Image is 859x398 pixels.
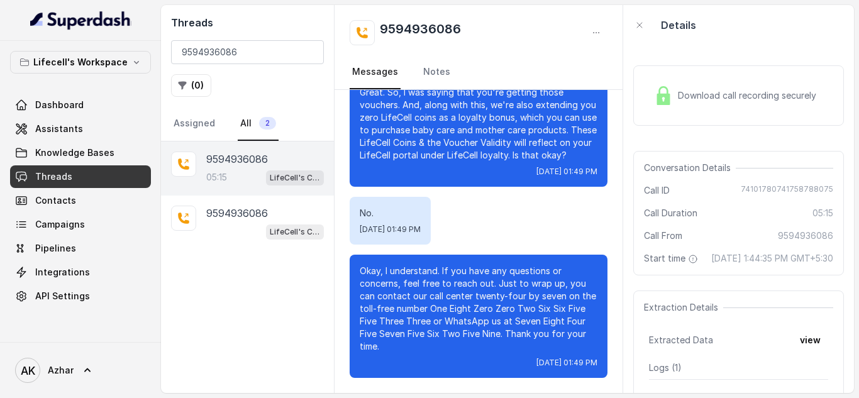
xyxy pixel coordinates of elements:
[10,237,151,260] a: Pipelines
[649,334,713,346] span: Extracted Data
[206,206,268,221] p: 9594936086
[206,152,268,167] p: 9594936086
[360,224,421,235] span: [DATE] 01:49 PM
[171,15,324,30] h2: Threads
[360,207,421,219] p: No.
[48,364,74,377] span: Azhar
[10,213,151,236] a: Campaigns
[678,89,821,102] span: Download call recording securely
[644,301,723,314] span: Extraction Details
[10,353,151,388] a: Azhar
[360,86,597,162] p: Great. So, I was saying that you're getting those vouchers. And, along with this, we're also exte...
[536,167,597,177] span: [DATE] 01:49 PM
[238,107,279,141] a: All2
[10,165,151,188] a: Threads
[35,242,76,255] span: Pipelines
[21,364,35,377] text: AK
[35,170,72,183] span: Threads
[10,94,151,116] a: Dashboard
[812,207,833,219] span: 05:15
[10,285,151,307] a: API Settings
[35,266,90,279] span: Integrations
[10,141,151,164] a: Knowledge Bases
[206,171,227,184] p: 05:15
[649,362,828,374] p: Logs ( 1 )
[350,55,401,89] a: Messages
[711,252,833,265] span: [DATE] 1:44:35 PM GMT+5:30
[259,117,276,130] span: 2
[35,218,85,231] span: Campaigns
[270,172,320,184] p: LifeCell's Call Assistant
[792,329,828,351] button: view
[10,118,151,140] a: Assistants
[270,226,320,238] p: LifeCell's Call Assistant
[30,10,131,30] img: light.svg
[35,194,76,207] span: Contacts
[350,55,607,89] nav: Tabs
[10,261,151,284] a: Integrations
[10,51,151,74] button: Lifecell's Workspace
[35,99,84,111] span: Dashboard
[35,290,90,302] span: API Settings
[171,40,324,64] input: Search by Call ID or Phone Number
[644,184,670,197] span: Call ID
[35,123,83,135] span: Assistants
[360,265,597,353] p: Okay, I understand. If you have any questions or concerns, feel free to reach out. Just to wrap u...
[171,107,324,141] nav: Tabs
[171,74,211,97] button: (0)
[644,252,701,265] span: Start time
[421,55,453,89] a: Notes
[741,184,833,197] span: 74101780741758788075
[654,86,673,105] img: Lock Icon
[661,18,696,33] p: Details
[10,189,151,212] a: Contacts
[536,358,597,368] span: [DATE] 01:49 PM
[380,20,461,45] h2: 9594936086
[644,162,736,174] span: Conversation Details
[644,207,697,219] span: Call Duration
[33,55,128,70] p: Lifecell's Workspace
[644,229,682,242] span: Call From
[35,146,114,159] span: Knowledge Bases
[778,229,833,242] span: 9594936086
[171,107,218,141] a: Assigned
